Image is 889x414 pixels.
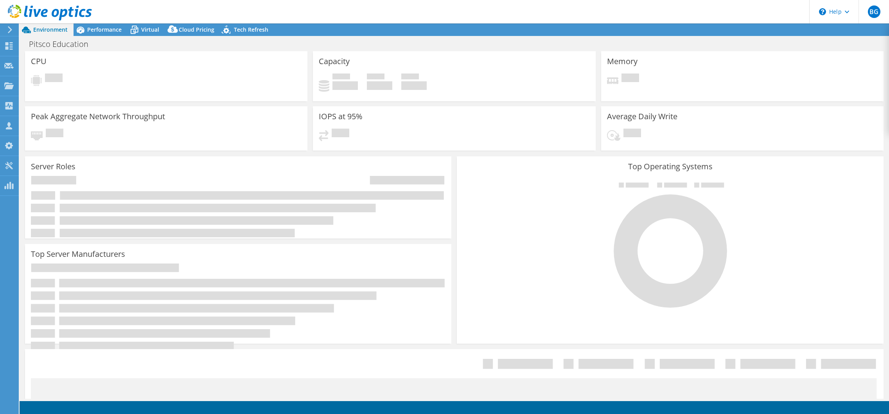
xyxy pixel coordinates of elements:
h3: Top Server Manufacturers [31,250,125,258]
span: Free [367,73,384,81]
span: Cloud Pricing [179,26,214,33]
h3: IOPS at 95% [319,112,363,121]
span: Performance [87,26,122,33]
h3: Memory [607,57,638,66]
h3: CPU [31,57,47,66]
h1: Pitsco Education [25,40,101,48]
span: Pending [621,73,639,84]
span: Pending [623,129,641,139]
span: Used [332,73,350,81]
span: Tech Refresh [234,26,268,33]
span: BG [868,5,880,18]
h4: 0 GiB [401,81,427,90]
h3: Peak Aggregate Network Throughput [31,112,165,121]
span: Virtual [141,26,159,33]
span: Pending [45,73,63,84]
h3: Server Roles [31,162,75,171]
svg: \n [819,8,826,15]
span: Total [401,73,419,81]
span: Environment [33,26,68,33]
h4: 0 GiB [367,81,392,90]
h3: Capacity [319,57,350,66]
span: Pending [332,129,349,139]
span: Pending [46,129,63,139]
h3: Top Operating Systems [463,162,877,171]
h4: 0 GiB [332,81,358,90]
h3: Average Daily Write [607,112,677,121]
